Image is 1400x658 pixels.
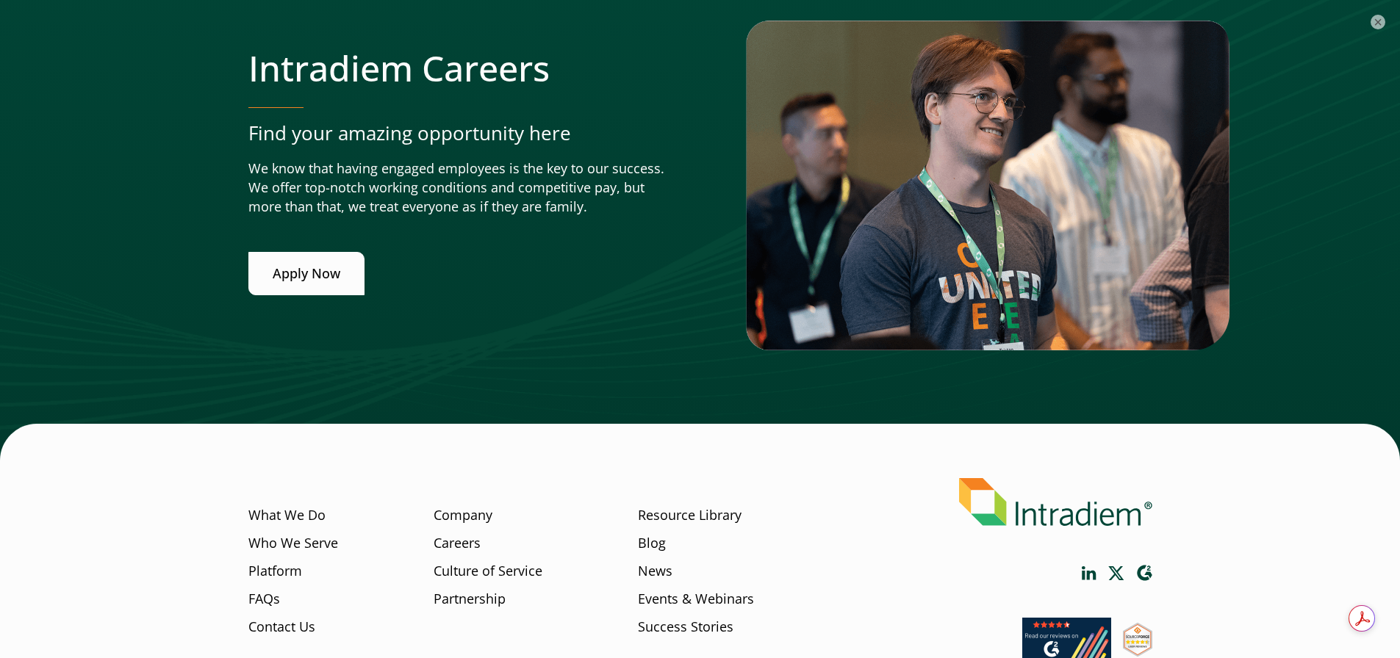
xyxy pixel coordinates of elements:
[638,562,672,581] a: News
[959,478,1152,526] img: Intradiem
[248,252,365,295] a: Apply Now
[248,47,670,90] h2: Intradiem Careers
[248,534,338,553] a: Who We Serve
[248,120,670,147] p: Find your amazing opportunity here
[248,562,302,581] a: Platform
[1371,15,1385,29] button: ×
[434,590,506,609] a: Partnership
[1136,565,1152,582] a: Link opens in a new window
[248,590,280,609] a: FAQs
[638,618,733,637] a: Success Stories
[434,506,492,525] a: Company
[638,590,754,609] a: Events & Webinars
[434,534,481,553] a: Careers
[1108,566,1124,580] a: Link opens in a new window
[248,618,315,637] a: Contact Us
[434,562,542,581] a: Culture of Service
[1123,623,1152,657] img: SourceForge User Reviews
[1082,566,1096,580] a: Link opens in a new window
[248,159,670,217] p: We know that having engaged employees is the key to our success. We offer top-notch working condi...
[638,534,666,553] a: Blog
[638,506,742,525] a: Resource Library
[248,506,326,525] a: What We Do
